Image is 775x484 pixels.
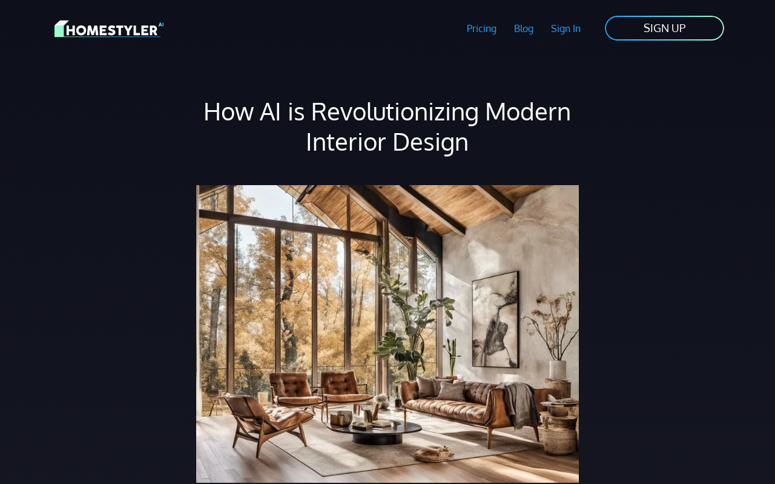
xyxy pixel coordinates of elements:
[54,18,163,39] img: HomeStyler AI logo
[196,185,579,483] img: post cover picture
[604,15,725,42] a: SIGN UP
[505,15,542,42] a: Blog
[542,15,589,42] a: Sign In
[458,15,506,42] a: Pricing
[196,96,579,156] h1: How AI is Revolutionizing Modern Interior Design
